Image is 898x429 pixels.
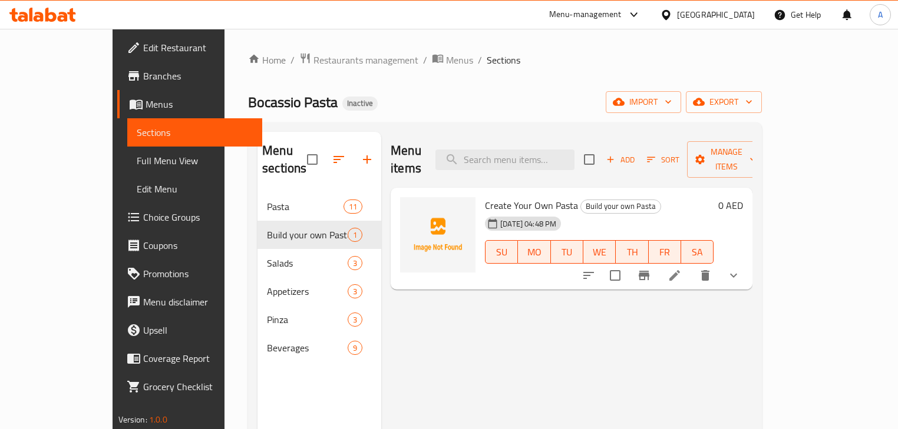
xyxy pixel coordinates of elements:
button: FR [649,240,681,264]
span: Sections [487,53,520,67]
span: TU [556,244,579,261]
span: Coupons [143,238,253,252]
a: Coupons [117,231,263,260]
button: TU [551,240,583,264]
a: Coverage Report [117,344,263,373]
span: FR [653,244,676,261]
span: Pasta [267,199,344,214]
svg: Show Choices [727,268,741,282]
span: SA [686,244,709,261]
div: [GEOGRAPHIC_DATA] [677,8,755,21]
span: Sections [137,125,253,139]
div: Salads3 [257,249,381,277]
h6: 0 AED [718,197,743,214]
h2: Menu items [391,142,421,177]
h2: Menu sections [262,142,307,177]
button: SU [485,240,518,264]
div: Build your own Pasta1 [257,221,381,249]
span: Menu disclaimer [143,295,253,309]
span: 11 [344,201,362,212]
span: TH [620,244,643,261]
li: / [423,53,427,67]
button: show more [719,261,748,290]
span: Bocassio Pasta [248,89,338,115]
span: Promotions [143,267,253,281]
button: WE [583,240,616,264]
span: 3 [348,314,362,325]
a: Branches [117,62,263,90]
span: Version: [118,412,147,427]
li: / [290,53,295,67]
span: WE [588,244,611,261]
span: Beverages [267,341,348,355]
div: Build your own Pasta [580,199,661,214]
span: SU [490,244,513,261]
span: Sort [647,153,679,167]
span: Edit Menu [137,182,253,196]
span: Choice Groups [143,210,253,224]
span: Manage items [696,145,757,174]
button: MO [518,240,550,264]
div: items [348,284,362,298]
a: Edit Menu [127,175,263,203]
a: Menus [117,90,263,118]
a: Menu disclaimer [117,288,263,316]
span: Add item [602,151,639,169]
span: 3 [348,258,362,269]
div: items [348,341,362,355]
span: 3 [348,286,362,297]
button: Add section [353,145,381,174]
span: MO [523,244,546,261]
li: / [478,53,482,67]
span: export [695,95,752,109]
span: Restaurants management [313,53,418,67]
a: Edit Restaurant [117,34,263,62]
a: Grocery Checklist [117,373,263,401]
span: import [615,95,672,109]
span: Inactive [342,98,378,108]
span: Upsell [143,323,253,337]
div: Pasta11 [257,192,381,221]
div: Appetizers3 [257,277,381,305]
nav: breadcrumb [248,52,762,68]
div: Build your own Pasta [267,228,348,242]
a: Menus [432,52,473,68]
span: 1.0.0 [149,412,167,427]
a: Promotions [117,260,263,288]
span: Edit Restaurant [143,41,253,55]
button: import [606,91,681,113]
span: Build your own Pasta [581,199,661,213]
span: Sort items [639,151,687,169]
div: Pinza3 [257,305,381,334]
div: Menu-management [549,8,622,22]
span: Salads [267,256,348,270]
button: delete [691,261,719,290]
a: Upsell [117,316,263,344]
div: Beverages9 [257,334,381,362]
span: A [878,8,883,21]
span: Menus [446,53,473,67]
span: Select to update [603,263,628,288]
button: SA [681,240,714,264]
div: items [348,312,362,327]
button: TH [616,240,648,264]
span: Add [605,153,636,167]
span: Sort sections [325,145,353,174]
span: Coverage Report [143,351,253,365]
span: 9 [348,342,362,354]
span: Select all sections [300,147,325,172]
div: items [348,228,362,242]
button: sort-choices [575,261,603,290]
a: Sections [127,118,263,147]
span: 1 [348,230,362,241]
input: search [435,149,575,170]
div: Pinza [267,312,348,327]
span: Menus [146,97,253,111]
a: Home [248,53,286,67]
button: export [686,91,762,113]
span: Full Menu View [137,154,253,168]
button: Branch-specific-item [630,261,658,290]
img: Create Your Own Pasta [400,197,476,272]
